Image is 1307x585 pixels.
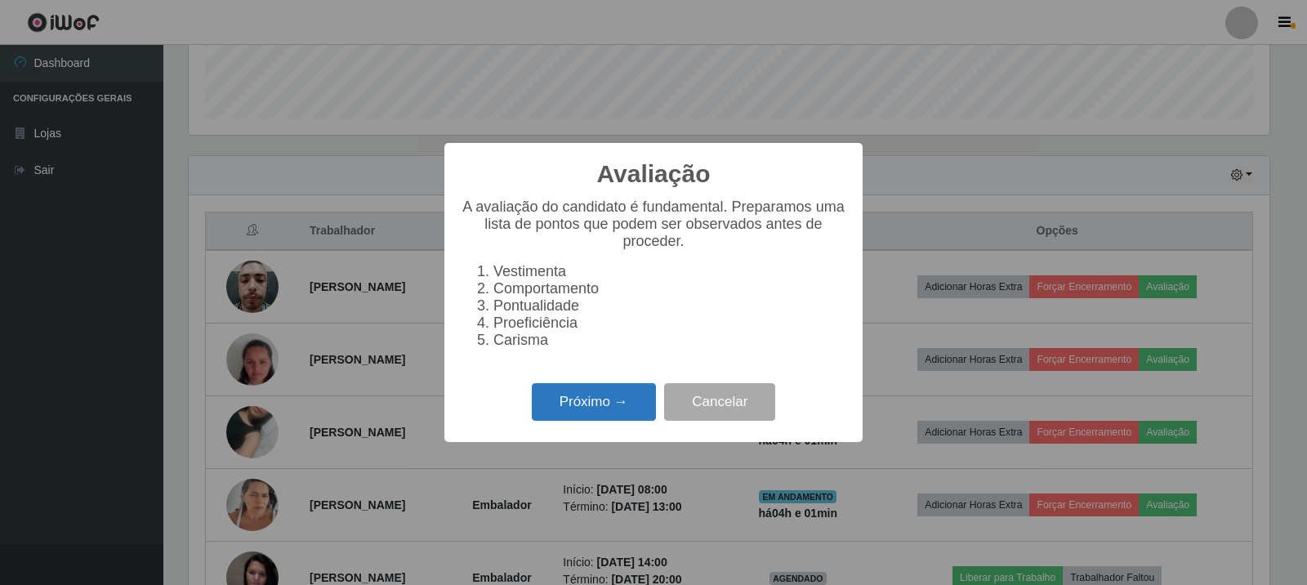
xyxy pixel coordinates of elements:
button: Cancelar [664,383,775,422]
li: Proeficiência [493,315,846,332]
button: Próximo → [532,383,656,422]
h2: Avaliação [597,159,711,189]
li: Vestimenta [493,263,846,280]
li: Carisma [493,332,846,349]
p: A avaliação do candidato é fundamental. Preparamos uma lista de pontos que podem ser observados a... [461,199,846,250]
li: Comportamento [493,280,846,297]
li: Pontualidade [493,297,846,315]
